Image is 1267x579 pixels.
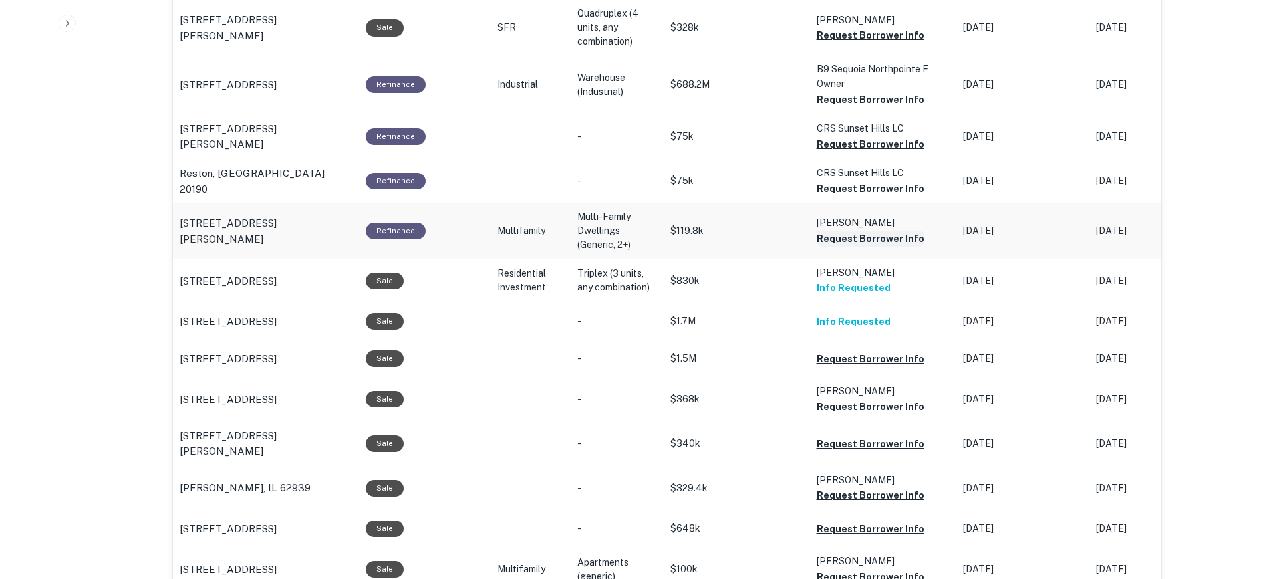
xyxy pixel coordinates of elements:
[180,562,277,578] p: [STREET_ADDRESS]
[1096,21,1216,35] p: [DATE]
[366,521,404,537] div: Sale
[497,21,564,35] p: SFR
[670,481,803,495] p: $329.4k
[180,273,277,289] p: [STREET_ADDRESS]
[1096,481,1216,495] p: [DATE]
[577,7,657,49] p: Quadruplex (4 units, any combination)
[180,77,277,93] p: [STREET_ADDRESS]
[1096,522,1216,536] p: [DATE]
[577,71,657,99] p: Warehouse (Industrial)
[963,392,1083,406] p: [DATE]
[180,77,352,93] a: [STREET_ADDRESS]
[817,521,924,537] button: Request Borrower Info
[366,561,404,578] div: Sale
[180,314,352,330] a: [STREET_ADDRESS]
[817,473,950,487] p: [PERSON_NAME]
[577,522,657,536] p: -
[180,12,352,43] a: [STREET_ADDRESS][PERSON_NAME]
[670,437,803,451] p: $340k
[670,174,803,188] p: $75k
[180,428,352,459] a: [STREET_ADDRESS][PERSON_NAME]
[670,352,803,366] p: $1.5M
[180,314,277,330] p: [STREET_ADDRESS]
[366,223,426,239] div: This loan purpose was for refinancing
[670,392,803,406] p: $368k
[963,522,1083,536] p: [DATE]
[817,487,924,503] button: Request Borrower Info
[670,562,803,576] p: $100k
[817,62,950,91] p: B9 Sequoia Northpointe E Owner
[366,173,426,189] div: This loan purpose was for refinancing
[366,391,404,407] div: Sale
[817,384,950,398] p: [PERSON_NAME]
[180,121,352,152] a: [STREET_ADDRESS][PERSON_NAME]
[670,522,803,536] p: $648k
[817,136,924,152] button: Request Borrower Info
[577,437,657,451] p: -
[670,130,803,144] p: $75k
[366,435,404,452] div: Sale
[180,215,352,247] a: [STREET_ADDRESS][PERSON_NAME]
[1096,274,1216,288] p: [DATE]
[180,166,352,197] a: Reston, [GEOGRAPHIC_DATA] 20190
[1200,473,1267,536] iframe: Chat Widget
[180,562,352,578] a: [STREET_ADDRESS]
[963,437,1083,451] p: [DATE]
[963,21,1083,35] p: [DATE]
[366,273,404,289] div: Sale
[366,19,404,36] div: Sale
[817,351,924,367] button: Request Borrower Info
[670,224,803,238] p: $119.8k
[180,392,277,407] p: [STREET_ADDRESS]
[817,554,950,568] p: [PERSON_NAME]
[1096,314,1216,328] p: [DATE]
[817,92,924,108] button: Request Borrower Info
[963,174,1083,188] p: [DATE]
[1096,174,1216,188] p: [DATE]
[180,392,352,407] a: [STREET_ADDRESS]
[577,481,657,495] p: -
[577,352,657,366] p: -
[180,351,352,367] a: [STREET_ADDRESS]
[670,21,803,35] p: $328k
[180,273,352,289] a: [STREET_ADDRESS]
[817,265,950,280] p: [PERSON_NAME]
[1096,224,1216,238] p: [DATE]
[817,27,924,43] button: Request Borrower Info
[963,352,1083,366] p: [DATE]
[817,121,950,136] p: CRS Sunset Hills LC
[963,562,1083,576] p: [DATE]
[817,314,891,330] button: Info Requested
[1096,130,1216,144] p: [DATE]
[817,399,924,415] button: Request Borrower Info
[817,436,924,452] button: Request Borrower Info
[366,350,404,367] div: Sale
[577,267,657,294] p: Triplex (3 units, any combination)
[497,267,564,294] p: Residential Investment
[497,224,564,238] p: Multifamily
[180,521,277,537] p: [STREET_ADDRESS]
[366,76,426,93] div: This loan purpose was for refinancing
[366,313,404,330] div: Sale
[670,274,803,288] p: $830k
[817,181,924,197] button: Request Borrower Info
[1096,437,1216,451] p: [DATE]
[817,166,950,180] p: CRS Sunset Hills LC
[577,174,657,188] p: -
[366,480,404,497] div: Sale
[577,210,657,252] p: Multi-Family Dwellings (Generic, 2+)
[817,13,950,27] p: [PERSON_NAME]
[817,231,924,247] button: Request Borrower Info
[670,78,803,92] p: $688.2M
[180,480,311,496] p: [PERSON_NAME], IL 62939
[497,562,564,576] p: Multifamily
[963,130,1083,144] p: [DATE]
[366,128,426,145] div: This loan purpose was for refinancing
[180,521,352,537] a: [STREET_ADDRESS]
[963,274,1083,288] p: [DATE]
